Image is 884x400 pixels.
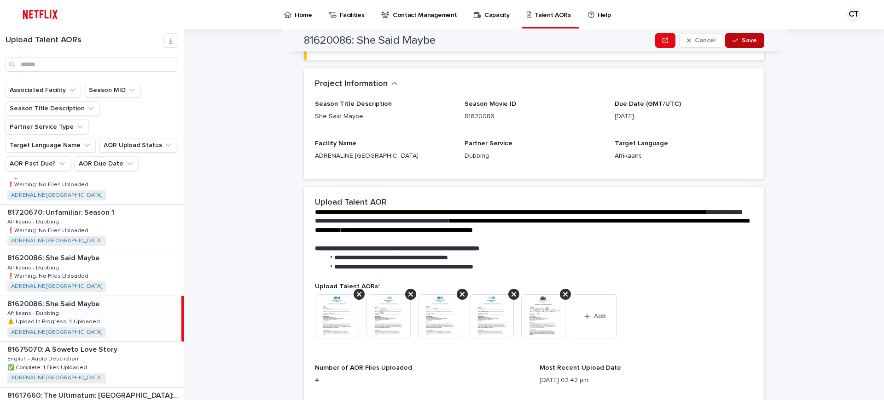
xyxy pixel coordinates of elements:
p: ✅ Complete: 1 Files Uploaded [7,363,89,371]
button: Associated Facility [6,83,81,97]
p: 81675070: A Soweto Love Story [7,343,119,354]
span: Add [594,313,605,320]
div: CT [846,7,861,22]
p: ❗️Warning: No Files Uploaded [7,180,90,188]
button: AOR Due Date [75,156,139,171]
a: ADRENALINE [GEOGRAPHIC_DATA] [11,329,102,336]
p: She Said Maybe [315,112,454,121]
p: ❗️Warning: No Files Uploaded [7,226,90,234]
p: Afrikaans - Dubbing [7,263,61,271]
span: Upload Talent AORs [315,283,380,290]
p: ADRENALINE [GEOGRAPHIC_DATA] [315,151,454,161]
button: Add [573,294,617,338]
h1: Upload Talent AORs [6,35,163,46]
button: AOR Past Due? [6,156,71,171]
p: ⚠️ Upload In Progress: 4 Uploaded [7,317,102,325]
p: 81620086: She Said Maybe [7,298,101,309]
span: Due Date (GMT/UTC) [615,101,681,107]
p: 4 [315,376,529,385]
p: Dubbing [465,151,603,161]
span: Season Movie ID [465,101,516,107]
a: ADRENALINE [GEOGRAPHIC_DATA] [11,192,102,199]
span: Cancel [695,37,715,44]
h2: Upload Talent AOR [315,198,387,208]
a: ADRENALINE [GEOGRAPHIC_DATA] [11,238,102,244]
p: 81720670: Unfamiliar: Season 1 [7,206,116,217]
p: 81620086: She Said Maybe [7,252,101,263]
input: Search [6,57,178,72]
p: ❗️Warning: No Files Uploaded [7,271,90,280]
span: Facility Name [315,140,356,147]
button: Season MID [85,83,141,97]
span: Number of AOR Files Uploaded [315,365,412,371]
span: Most Recent Upload Date [540,365,621,371]
p: Afrikaans [615,151,753,161]
span: Partner Service [465,140,512,147]
button: Partner Service Type [6,120,89,134]
button: Save [725,33,764,48]
button: Season Title Description [6,101,100,116]
p: [DATE] [615,112,753,121]
p: [DATE] 02:42 pm [540,376,753,385]
button: Project Information [315,79,398,89]
p: 81617660: The Ultimatum: [GEOGRAPHIC_DATA]: Season 1 [7,389,182,400]
p: 81620086 [465,112,603,121]
p: English - Audio Description [7,354,80,362]
button: AOR Upload Status [99,138,177,153]
h2: 81620086: She Said Maybe [304,34,436,47]
img: ifQbXi3ZQGMSEF7WDB7W [18,6,62,24]
h2: Project Information [315,79,388,89]
a: ADRENALINE [GEOGRAPHIC_DATA] [11,375,102,381]
button: Cancel [679,33,723,48]
p: Afrikaans - Dubbing [7,217,61,225]
span: Season Title Description [315,101,392,107]
p: Afrikaans - Dubbing [7,309,61,317]
span: Target Language [615,140,668,147]
button: Target Language Name [6,138,96,153]
span: Save [742,37,757,44]
a: ADRENALINE [GEOGRAPHIC_DATA] [11,283,102,290]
